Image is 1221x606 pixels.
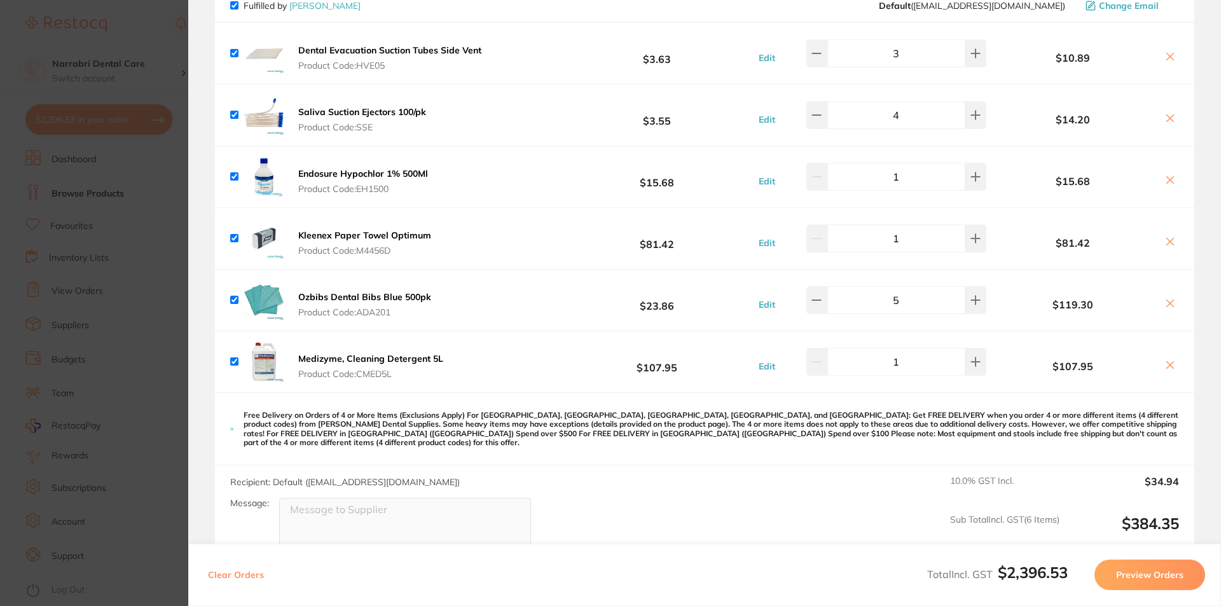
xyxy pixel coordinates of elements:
[298,230,431,241] b: Kleenex Paper Towel Optimum
[1070,514,1179,549] output: $384.35
[990,361,1156,372] b: $107.95
[230,498,269,509] label: Message:
[755,114,779,125] button: Edit
[298,369,443,379] span: Product Code: CMED5L
[230,476,460,488] span: Recipient: Default ( [EMAIL_ADDRESS][DOMAIN_NAME] )
[562,350,752,373] b: $107.95
[298,245,431,256] span: Product Code: M4456D
[879,1,1065,11] span: save@adamdental.com.au
[755,299,779,310] button: Edit
[990,176,1156,187] b: $15.68
[294,353,447,380] button: Medizyme, Cleaning Detergent 5L Product Code:CMED5L
[298,60,481,71] span: Product Code: HVE05
[298,353,443,364] b: Medizyme, Cleaning Detergent 5L
[204,560,268,590] button: Clear Orders
[294,230,435,256] button: Kleenex Paper Towel Optimum Product Code:M4456D
[244,95,284,135] img: Z2J5aXM2Mg
[562,226,752,250] b: $81.42
[294,168,432,195] button: Endosure Hypochlor 1% 500Ml Product Code:EH1500
[755,361,779,372] button: Edit
[294,45,485,71] button: Dental Evacuation Suction Tubes Side Vent Product Code:HVE05
[562,103,752,127] b: $3.55
[298,184,428,194] span: Product Code: EH1500
[244,218,284,259] img: bmJwcjdwaQ
[298,45,481,56] b: Dental Evacuation Suction Tubes Side Vent
[562,41,752,65] b: $3.63
[990,237,1156,249] b: $81.42
[244,341,284,382] img: aGg5eWx1eQ
[1099,1,1159,11] span: Change Email
[755,176,779,187] button: Edit
[950,476,1059,504] span: 10.0 % GST Incl.
[755,52,779,64] button: Edit
[562,165,752,188] b: $15.68
[244,1,361,11] p: Fulfilled by
[244,411,1179,448] p: Free Delivery on Orders of 4 or More Items (Exclusions Apply) For [GEOGRAPHIC_DATA], [GEOGRAPHIC_...
[1094,560,1205,590] button: Preview Orders
[927,568,1068,581] span: Total Incl. GST
[298,307,431,317] span: Product Code: ADA201
[990,52,1156,64] b: $10.89
[755,237,779,249] button: Edit
[244,156,284,197] img: NmE2YjRvYQ
[998,563,1068,582] b: $2,396.53
[294,291,435,318] button: Ozbibs Dental Bibs Blue 500pk Product Code:ADA201
[298,291,431,303] b: Ozbibs Dental Bibs Blue 500pk
[990,114,1156,125] b: $14.20
[950,514,1059,549] span: Sub Total Incl. GST ( 6 Items)
[294,106,430,133] button: Saliva Suction Ejectors 100/pk Product Code:SSE
[244,33,284,74] img: c29veGxmaA
[990,299,1156,310] b: $119.30
[298,122,426,132] span: Product Code: SSE
[298,106,426,118] b: Saliva Suction Ejectors 100/pk
[562,288,752,312] b: $23.86
[1070,476,1179,504] output: $34.94
[298,168,428,179] b: Endosure Hypochlor 1% 500Ml
[244,280,284,320] img: MnlubW12Yg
